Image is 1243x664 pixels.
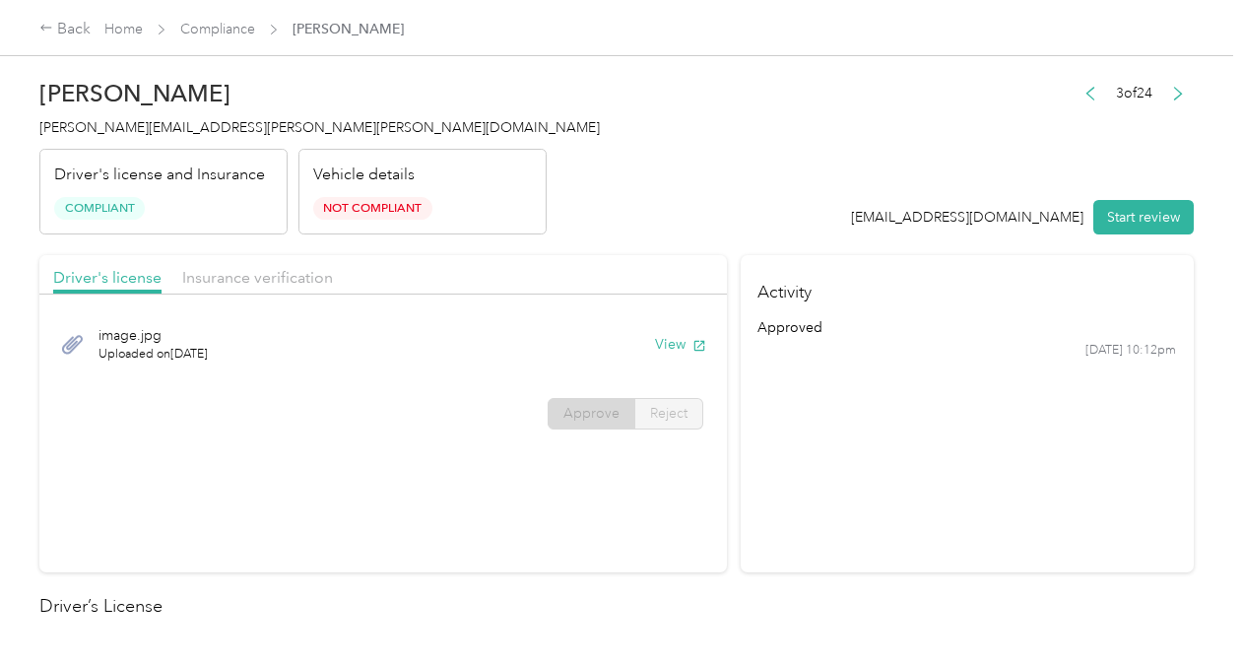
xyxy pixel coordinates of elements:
p: Driver's license and Insurance [54,164,265,187]
span: Not Compliant [313,197,432,220]
button: View [655,334,706,355]
iframe: Everlance-gr Chat Button Frame [1133,554,1243,664]
h2: [PERSON_NAME] [39,80,600,107]
a: Compliance [180,21,255,37]
p: Vehicle details [313,164,415,187]
span: Uploaded on [DATE] [98,346,208,364]
button: Start review [1093,200,1194,234]
span: Approve [563,405,620,422]
span: [PERSON_NAME] [293,19,404,39]
h2: Driver’s License [39,593,1194,620]
div: Back [39,18,91,41]
span: Compliant [54,197,145,220]
span: image.jpg [98,325,208,346]
span: Driver's license [53,268,162,287]
div: [EMAIL_ADDRESS][DOMAIN_NAME] [851,207,1083,228]
h4: Activity [741,255,1194,317]
span: Reject [650,405,687,422]
span: [PERSON_NAME][EMAIL_ADDRESS][PERSON_NAME][PERSON_NAME][DOMAIN_NAME] [39,119,600,136]
span: 3 of 24 [1116,83,1152,103]
span: Insurance verification [182,268,333,287]
div: approved [757,317,1176,338]
a: Home [104,21,143,37]
time: [DATE] 10:12pm [1085,342,1176,360]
